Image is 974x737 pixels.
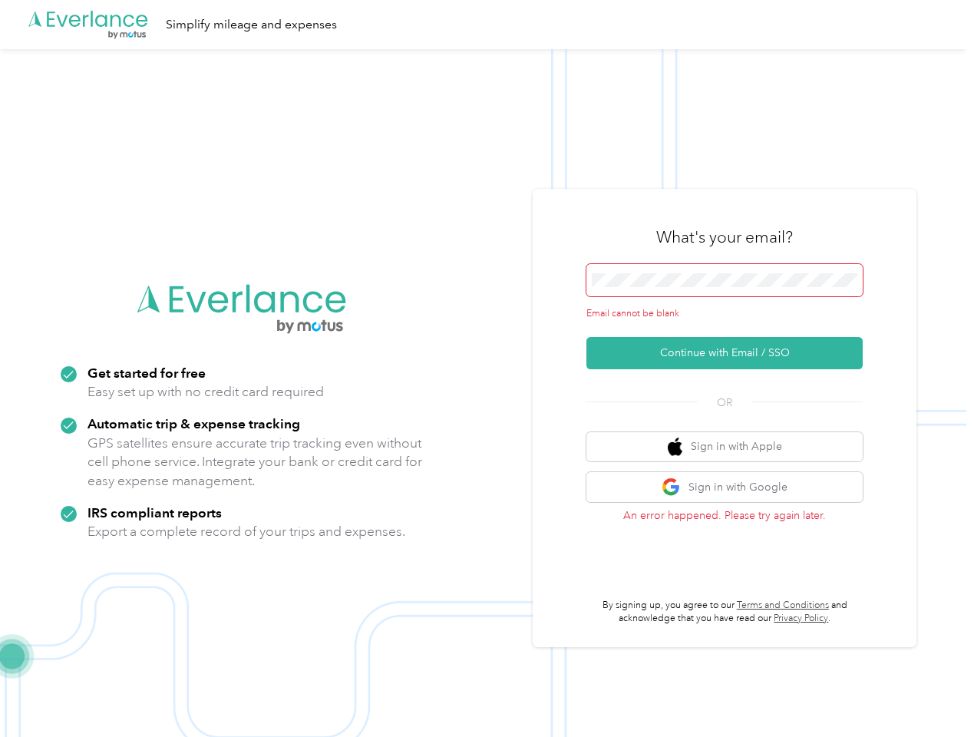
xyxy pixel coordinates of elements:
[662,478,681,497] img: google logo
[586,599,863,626] p: By signing up, you agree to our and acknowledge that you have read our .
[586,432,863,462] button: apple logoSign in with Apple
[87,522,405,541] p: Export a complete record of your trips and expenses.
[586,307,863,321] div: Email cannot be blank
[656,226,793,248] h3: What's your email?
[87,415,300,431] strong: Automatic trip & expense tracking
[87,434,423,491] p: GPS satellites ensure accurate trip tracking even without cell phone service. Integrate your bank...
[87,382,324,402] p: Easy set up with no credit card required
[698,395,751,411] span: OR
[87,504,222,521] strong: IRS compliant reports
[774,613,828,624] a: Privacy Policy
[668,438,683,457] img: apple logo
[87,365,206,381] strong: Get started for free
[737,600,829,611] a: Terms and Conditions
[166,15,337,35] div: Simplify mileage and expenses
[586,507,863,524] p: An error happened. Please try again later.
[586,472,863,502] button: google logoSign in with Google
[586,337,863,369] button: Continue with Email / SSO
